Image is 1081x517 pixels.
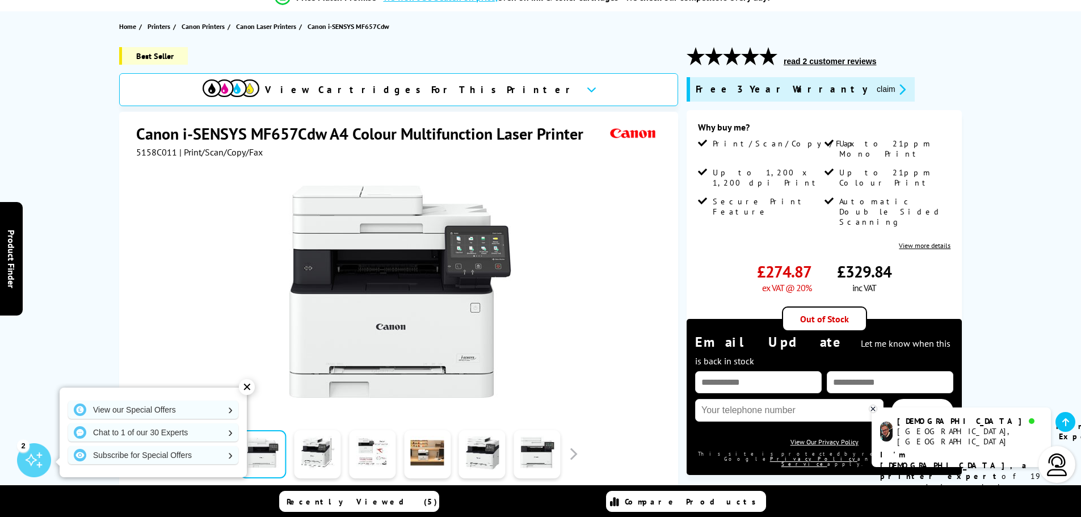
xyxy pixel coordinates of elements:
span: Best Seller [119,47,188,65]
span: Let me know when this is back in stock [695,338,950,367]
span: 5158C011 [136,146,177,158]
span: Free 3 Year Warranty [696,83,868,96]
a: Home [119,20,139,32]
span: Automatic Double Sided Scanning [839,196,948,227]
span: Secure Print Feature [713,196,822,217]
div: Why buy me? [698,121,950,138]
span: inc VAT [852,282,876,293]
b: I'm [DEMOGRAPHIC_DATA], a printer expert [880,449,1030,481]
img: user-headset-light.svg [1046,453,1069,476]
a: View more details [899,241,950,250]
span: Canon Laser Printers [236,20,296,32]
button: read 2 customer reviews [780,56,880,66]
div: [DEMOGRAPHIC_DATA] [897,416,1042,426]
div: Email Update [695,333,953,368]
a: Chat to 1 of our 30 Experts [68,423,238,442]
div: 2 [17,439,30,452]
a: Submit [891,399,953,425]
img: View Cartridges [203,79,259,97]
span: Recently Viewed (5) [287,497,438,507]
a: Compare Products [606,491,766,512]
a: Canon Laser Printers [236,20,299,32]
div: ✕ [239,379,255,395]
a: Canon i-SENSYS MF657Cdw [308,20,392,32]
a: Terms of Service [781,456,925,467]
span: Up to 21ppm Colour Print [839,167,948,188]
div: Out of Stock [782,306,867,331]
div: [GEOGRAPHIC_DATA], [GEOGRAPHIC_DATA] [897,426,1042,447]
span: £274.87 [757,261,811,282]
a: View our Special Offers [68,401,238,419]
input: Your telephone number [695,399,884,422]
a: Recently Viewed (5) [279,491,439,512]
span: Product Finder [6,229,17,288]
span: View Cartridges For This Printer [265,83,577,96]
a: Printers [148,20,173,32]
a: Subscribe for Special Offers [68,446,238,464]
span: Canon i-SENSYS MF657Cdw [308,20,389,32]
img: chris-livechat.png [880,422,893,442]
span: Print/Scan/Copy/Fax [713,138,859,149]
span: Up to 21ppm Mono Print [839,138,948,159]
span: £329.84 [837,261,891,282]
span: Home [119,20,136,32]
a: Privacy Policy [770,456,857,462]
span: Up to 1,200 x 1,200 dpi Print [713,167,822,188]
a: Canon Printers [182,20,228,32]
img: Canon [607,123,659,144]
img: Canon i-SENSYS MF657Cdw [289,180,511,403]
span: Printers [148,20,170,32]
span: Compare Products [625,497,762,507]
button: promo-description [873,83,909,96]
span: | Print/Scan/Copy/Fax [179,146,263,158]
span: ex VAT @ 20% [762,282,811,293]
p: of 19 years! I can help you choose the right product [880,449,1042,514]
a: View Our Privacy Policy [790,438,859,446]
div: This site is protected by reCAPTCHA and the Google and apply. [695,451,953,466]
h1: Canon i-SENSYS MF657Cdw A4 Colour Multifunction Laser Printer [136,123,595,144]
span: Canon Printers [182,20,225,32]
